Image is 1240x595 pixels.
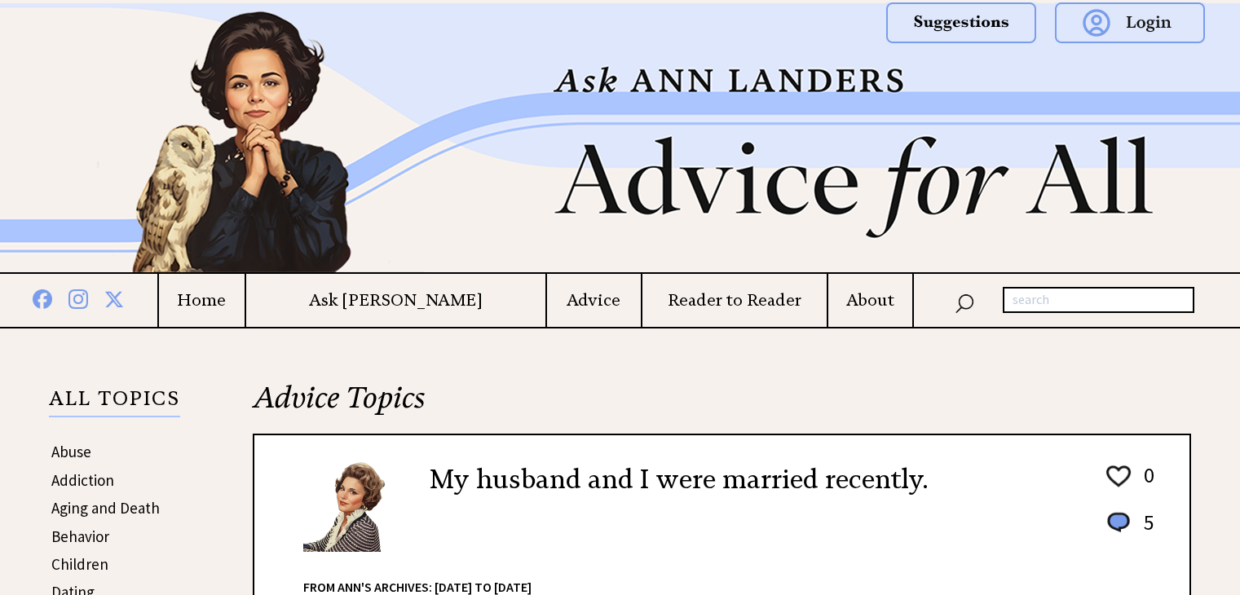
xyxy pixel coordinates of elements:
img: message_round%201.png [1104,509,1133,535]
input: search [1003,287,1194,313]
a: Reader to Reader [642,290,827,311]
img: login.png [1055,2,1205,43]
img: header2b_v1.png [33,3,1207,272]
p: ALL TOPICS [49,390,180,417]
td: 5 [1136,509,1155,552]
a: Home [159,290,245,311]
img: x%20blue.png [104,287,124,309]
img: Ann6%20v2%20small.png [303,460,405,552]
img: suggestions.png [886,2,1036,43]
img: facebook%20blue.png [33,286,52,309]
a: Children [51,554,108,574]
a: Addiction [51,470,114,490]
h2: Advice Topics [253,378,1191,434]
a: Abuse [51,442,91,461]
td: 0 [1136,461,1155,507]
img: heart_outline%201.png [1104,462,1133,491]
img: search_nav.png [955,290,974,314]
a: About [828,290,912,311]
a: Advice [547,290,641,311]
a: Aging and Death [51,498,160,518]
a: Ask [PERSON_NAME] [246,290,545,311]
img: instagram%20blue.png [68,286,88,309]
img: right_new2.png [1207,3,1216,272]
a: Behavior [51,527,109,546]
h2: My husband and I were married recently. [430,460,928,499]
